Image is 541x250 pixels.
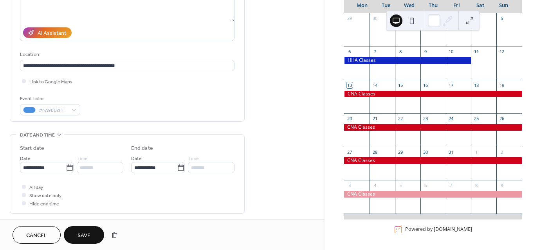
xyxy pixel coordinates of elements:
[131,144,153,153] div: End date
[29,200,59,208] span: Hide end time
[372,49,378,55] div: 7
[372,16,378,22] div: 30
[20,131,55,139] span: Date and time
[499,82,505,88] div: 19
[346,149,352,155] div: 27
[423,49,429,55] div: 9
[405,226,472,233] div: Powered by
[346,49,352,55] div: 6
[397,149,403,155] div: 29
[448,182,454,188] div: 7
[499,49,505,55] div: 12
[20,155,31,163] span: Date
[397,82,403,88] div: 15
[473,149,479,155] div: 1
[423,149,429,155] div: 30
[448,82,454,88] div: 17
[346,116,352,122] div: 20
[434,226,472,233] a: [DOMAIN_NAME]
[423,116,429,122] div: 23
[346,82,352,88] div: 13
[499,116,505,122] div: 26
[473,82,479,88] div: 18
[499,16,505,22] div: 5
[26,232,47,240] span: Cancel
[188,155,199,163] span: Time
[448,116,454,122] div: 24
[473,182,479,188] div: 8
[499,149,505,155] div: 2
[20,95,79,103] div: Event color
[29,183,43,192] span: All day
[473,116,479,122] div: 25
[344,157,522,164] div: CNA Classes
[473,49,479,55] div: 11
[131,155,142,163] span: Date
[20,144,44,153] div: Start date
[20,50,233,59] div: Location
[423,82,429,88] div: 16
[397,49,403,55] div: 8
[448,49,454,55] div: 10
[372,149,378,155] div: 28
[77,155,88,163] span: Time
[448,149,454,155] div: 31
[344,191,522,198] div: CNA Classes
[344,124,522,131] div: CNA Classes
[499,182,505,188] div: 9
[423,182,429,188] div: 6
[13,226,61,244] button: Cancel
[29,192,61,200] span: Show date only
[372,182,378,188] div: 4
[397,182,403,188] div: 5
[346,16,352,22] div: 29
[372,82,378,88] div: 14
[372,116,378,122] div: 21
[78,232,90,240] span: Save
[38,29,66,38] div: AI Assistant
[23,27,72,38] button: AI Assistant
[397,116,403,122] div: 22
[29,78,72,86] span: Link to Google Maps
[344,91,522,97] div: CNA Classes
[344,57,471,64] div: HHA Classes
[64,226,104,244] button: Save
[346,182,352,188] div: 3
[39,106,68,115] span: #4A90E2FF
